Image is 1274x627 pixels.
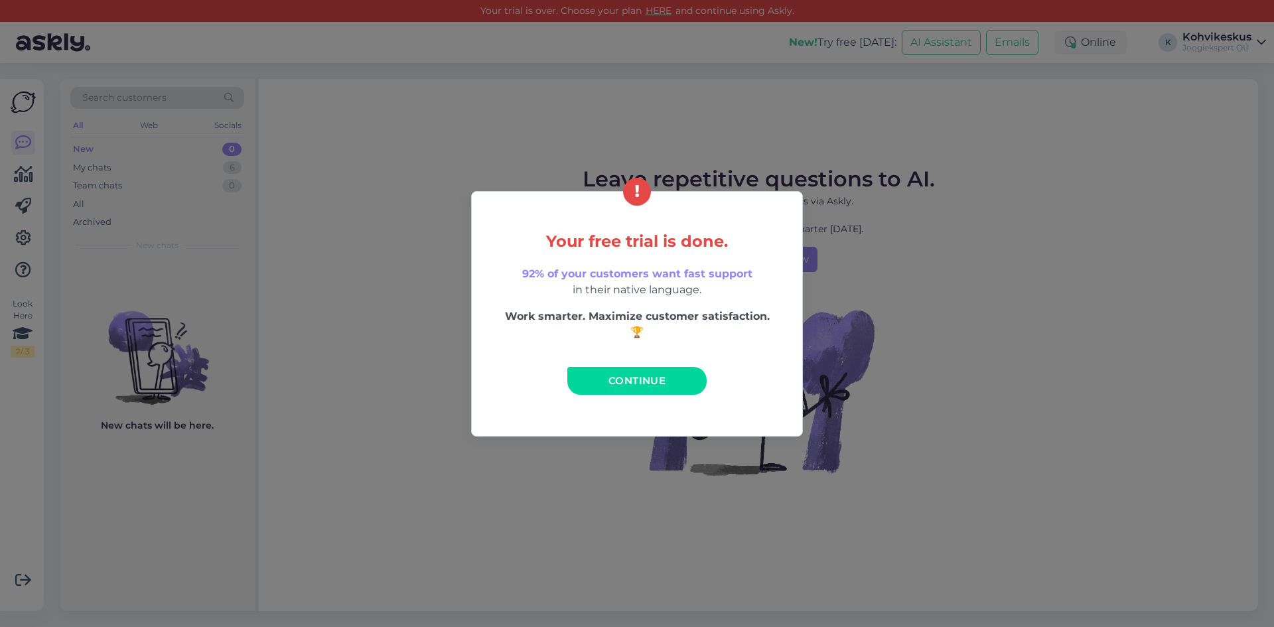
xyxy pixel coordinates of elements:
p: Work smarter. Maximize customer satisfaction. 🏆 [500,309,774,340]
p: in their native language. [500,266,774,298]
a: Continue [567,367,707,395]
span: Continue [608,374,666,387]
span: 92% of your customers want fast support [522,267,752,280]
h5: Your free trial is done. [500,233,774,250]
